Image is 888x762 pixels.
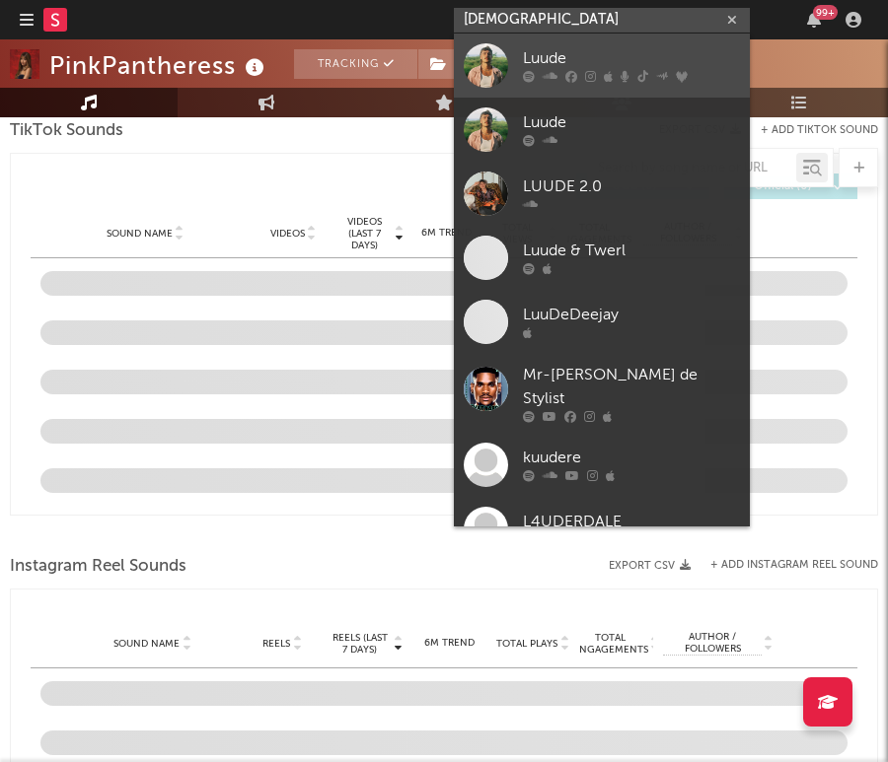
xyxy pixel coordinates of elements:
span: Instagram Reel Sounds [10,555,186,579]
a: Luude [454,98,750,162]
span: Videos (last 7 days) [336,216,392,251]
span: Author / Followers [663,631,762,656]
a: Mr-[PERSON_NAME] de Stylist [454,354,750,433]
input: Search for artists [454,8,750,33]
button: + Add TikTok Sound [761,125,878,136]
div: Luude & Twerl [523,240,740,263]
div: L4UDERDALE [523,511,740,534]
div: Luude [523,47,740,71]
a: LuuDeDeejay [454,290,750,354]
div: Luude [523,111,740,135]
a: L4UDERDALE [454,497,750,561]
div: kuudere [523,447,740,470]
div: PinkPantheress [49,49,269,82]
button: 99+ [807,12,821,28]
span: Reels (last 7 days) [330,632,392,656]
button: Tracking [294,49,417,79]
a: Luude [454,34,750,98]
button: + Add Instagram Reel Sound [710,560,878,571]
button: + Add TikTok Sound [741,125,878,136]
span: Videos [270,228,305,240]
span: Total Engagements [573,632,648,656]
a: LUUDE 2.0 [454,162,750,226]
a: kuudere [454,433,750,497]
span: Total Plays [496,638,557,650]
div: Mr-[PERSON_NAME] de Stylist [523,364,740,411]
a: Luude & Twerl [454,226,750,290]
span: Sound Name [107,228,173,240]
span: TikTok Sounds [10,119,123,143]
span: Reels [262,638,290,650]
div: + Add Instagram Reel Sound [691,560,878,571]
div: LuuDeDeejay [523,304,740,327]
span: Sound Name [113,638,180,650]
div: LUUDE 2.0 [523,175,740,199]
div: 6M Trend [413,226,481,241]
div: 6M Trend [412,636,486,651]
button: Export CSV [609,560,691,572]
div: 99 + [813,5,838,20]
